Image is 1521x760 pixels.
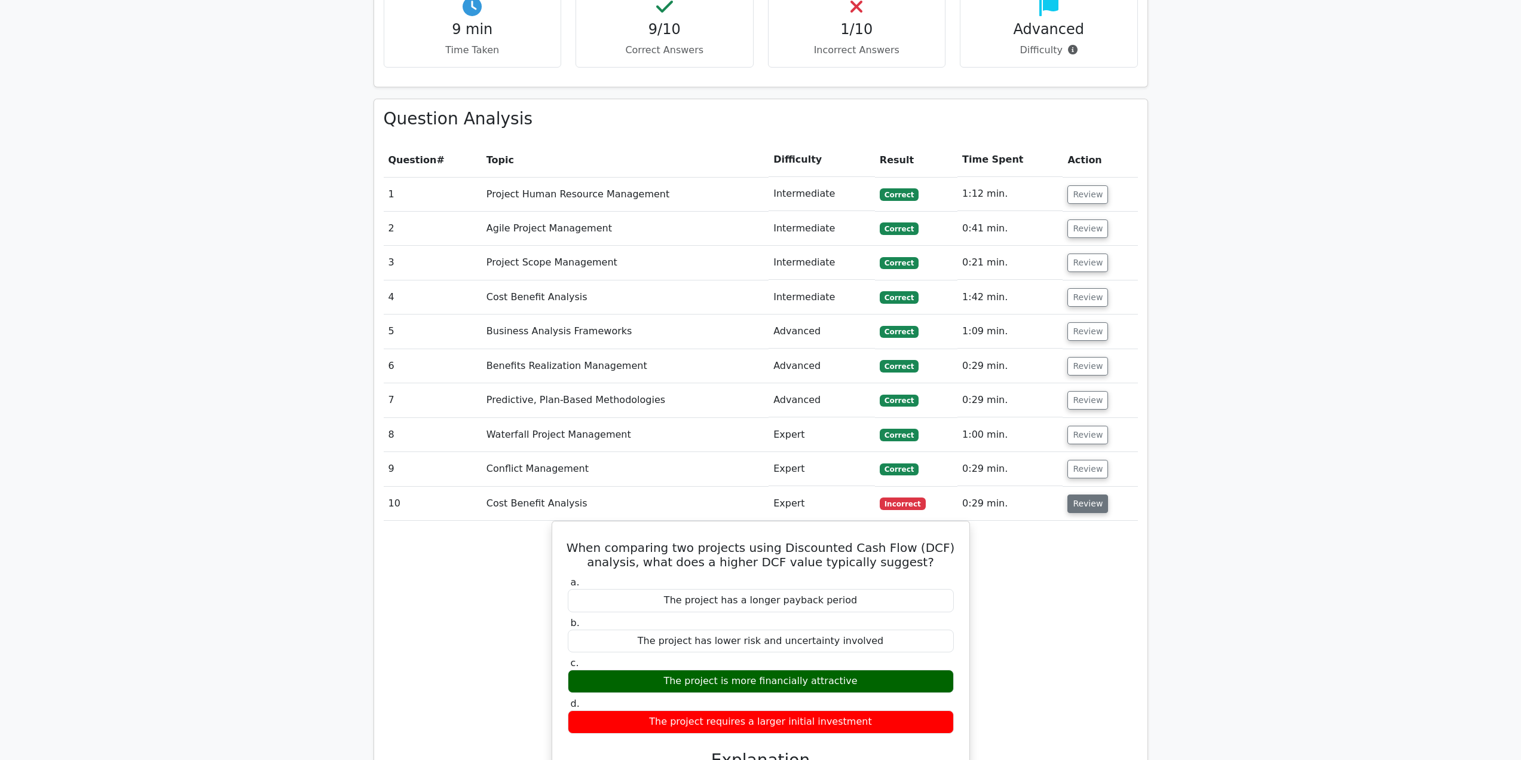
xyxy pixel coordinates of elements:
td: 10 [384,487,482,521]
td: Intermediate [769,280,875,315]
th: Result [875,143,957,177]
td: 1:42 min. [957,280,1063,315]
button: Review [1067,495,1108,513]
td: 0:41 min. [957,212,1063,246]
td: Waterfall Project Management [482,418,769,452]
button: Review [1067,254,1108,272]
div: The project is more financially attractive [568,670,954,693]
p: Difficulty [970,43,1128,57]
td: Predictive, Plan-Based Methodologies [482,383,769,417]
td: Cost Benefit Analysis [482,487,769,521]
td: Advanced [769,315,875,349]
td: 0:29 min. [957,349,1063,383]
td: Intermediate [769,177,875,211]
div: The project has lower risk and uncertainty involved [568,630,954,653]
span: b. [571,617,580,628]
th: Action [1063,143,1137,177]
span: d. [571,698,580,709]
td: Expert [769,418,875,452]
h4: Advanced [970,21,1128,38]
td: 0:29 min. [957,383,1063,417]
td: Cost Benefit Analysis [482,280,769,315]
td: Expert [769,452,875,486]
td: 6 [384,349,482,383]
td: Expert [769,487,875,521]
td: Agile Project Management [482,212,769,246]
span: Correct [880,429,919,441]
button: Review [1067,322,1108,341]
span: Correct [880,188,919,200]
button: Review [1067,460,1108,478]
span: a. [571,576,580,588]
td: 9 [384,452,482,486]
button: Review [1067,219,1108,238]
h4: 1/10 [778,21,936,38]
span: Correct [880,326,919,338]
button: Review [1067,426,1108,444]
td: 1:12 min. [957,177,1063,211]
td: Project Human Resource Management [482,177,769,211]
td: 7 [384,383,482,417]
h3: Question Analysis [384,109,1138,129]
td: Advanced [769,349,875,383]
td: 1 [384,177,482,211]
button: Review [1067,288,1108,307]
td: Advanced [769,383,875,417]
div: The project requires a larger initial investment [568,710,954,734]
span: Correct [880,395,919,407]
span: Incorrect [880,497,926,509]
td: Conflict Management [482,452,769,486]
p: Time Taken [394,43,552,57]
td: 1:00 min. [957,418,1063,452]
td: 1:09 min. [957,315,1063,349]
p: Incorrect Answers [778,43,936,57]
td: 8 [384,418,482,452]
td: 0:29 min. [957,452,1063,486]
th: # [384,143,482,177]
button: Review [1067,185,1108,204]
td: 4 [384,280,482,315]
span: Question [388,154,437,166]
span: Correct [880,291,919,303]
span: c. [571,657,579,669]
td: 0:29 min. [957,487,1063,521]
span: Correct [880,360,919,372]
td: 5 [384,315,482,349]
td: 3 [384,246,482,280]
span: Correct [880,463,919,475]
td: Project Scope Management [482,246,769,280]
h4: 9/10 [586,21,743,38]
td: 0:21 min. [957,246,1063,280]
td: Business Analysis Frameworks [482,315,769,349]
th: Time Spent [957,143,1063,177]
td: Benefits Realization Management [482,349,769,383]
td: 2 [384,212,482,246]
button: Review [1067,391,1108,410]
th: Difficulty [769,143,875,177]
div: The project has a longer payback period [568,589,954,612]
span: Correct [880,222,919,234]
td: Intermediate [769,212,875,246]
p: Correct Answers [586,43,743,57]
h5: When comparing two projects using Discounted Cash Flow (DCF) analysis, what does a higher DCF val... [567,541,955,569]
h4: 9 min [394,21,552,38]
button: Review [1067,357,1108,376]
th: Topic [482,143,769,177]
span: Correct [880,257,919,269]
td: Intermediate [769,246,875,280]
